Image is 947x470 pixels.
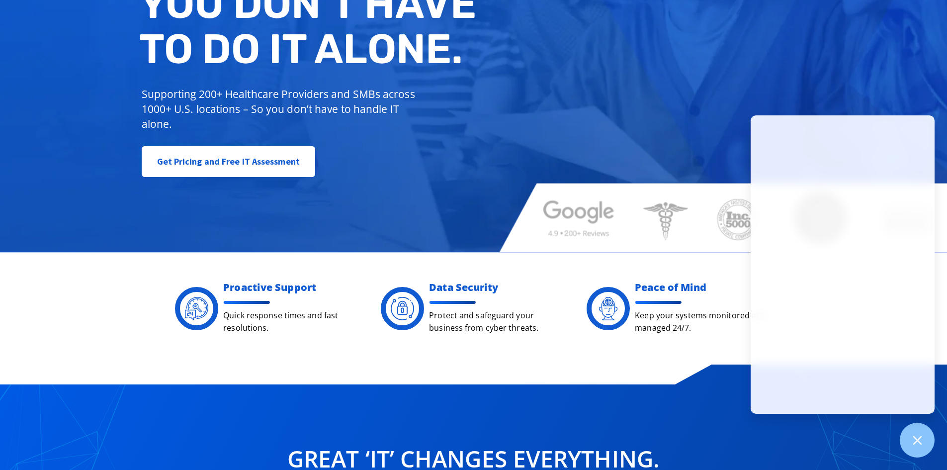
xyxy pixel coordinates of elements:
[223,309,355,335] p: Quick response times and fast resolutions.
[185,297,209,321] img: Digacore 24 Support
[391,297,415,321] img: Digacore Security
[157,152,300,172] span: Get Pricing and Free IT Assessment
[635,309,767,335] p: Keep your systems monitored and managed 24/7.
[751,115,935,414] iframe: Chatgenie Messenger
[142,146,315,177] a: Get Pricing and Free IT Assessment
[429,282,561,292] h2: Data Security
[429,301,477,304] img: divider
[597,297,620,321] img: Digacore Services - peace of mind
[223,282,355,292] h2: Proactive Support
[429,309,561,335] p: Protect and safeguard your business from cyber threats.
[223,301,271,304] img: divider
[635,301,683,304] img: divider
[142,87,420,131] p: Supporting 200+ Healthcare Providers and SMBs across 1000+ U.S. locations – So you don’t have to ...
[635,282,767,292] h2: Peace of Mind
